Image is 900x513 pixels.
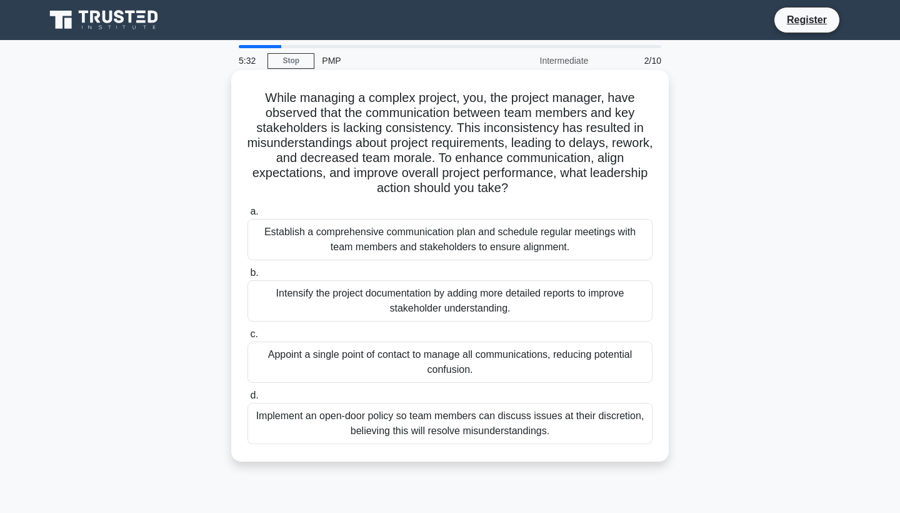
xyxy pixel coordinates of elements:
a: Stop [267,53,314,69]
div: Establish a comprehensive communication plan and schedule regular meetings with team members and ... [247,219,652,260]
div: Implement an open-door policy so team members can discuss issues at their discretion, believing t... [247,403,652,444]
div: 2/10 [596,48,669,73]
h5: While managing a complex project, you, the project manager, have observed that the communication ... [246,90,654,196]
div: Appoint a single point of contact to manage all communications, reducing potential confusion. [247,342,652,383]
div: Intermediate [486,48,596,73]
span: a. [250,206,258,216]
div: Intensify the project documentation by adding more detailed reports to improve stakeholder unders... [247,280,652,322]
span: b. [250,267,258,278]
a: Register [779,12,834,28]
span: c. [250,328,257,339]
div: 5:32 [231,48,267,73]
div: PMP [314,48,486,73]
span: d. [250,390,258,400]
